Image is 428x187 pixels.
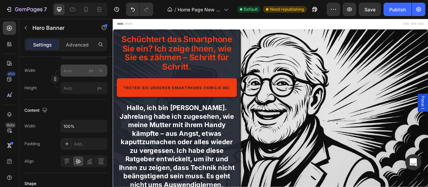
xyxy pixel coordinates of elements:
[61,120,107,132] input: Auto
[74,141,106,147] div: Add...
[24,68,35,74] label: Width
[24,85,37,91] label: Height
[24,181,36,187] div: Shape
[44,5,47,13] p: 7
[359,3,381,16] button: Save
[33,41,52,48] p: Settings
[391,98,398,116] span: Popup 1
[175,6,176,13] span: /
[244,6,258,12] span: Default
[5,122,16,128] div: Beta
[126,3,153,16] div: Undo/Redo
[99,68,103,74] div: %
[14,85,149,91] span: Treten Sie unserer Smartphone-Familie bei
[274,127,309,132] div: Drop element here
[6,71,16,77] div: 450
[270,6,304,12] span: Need republishing
[24,141,40,147] div: Padding
[24,158,34,164] div: Align
[405,154,421,170] div: Open Intercom Messenger
[178,6,221,13] span: Home Page New -[URL]
[61,82,107,94] input: px
[87,67,95,75] button: %
[32,24,89,32] p: Hero Banner
[3,3,50,16] button: 7
[66,41,89,48] p: Advanced
[113,19,428,187] iframe: Design area
[97,85,102,90] span: px
[389,6,406,13] div: Publish
[364,7,376,12] span: Save
[384,3,412,16] button: Publish
[5,76,158,100] a: Treten Sie unserer Smartphone-Familie bei
[24,106,49,115] div: Content
[61,65,107,77] input: px%
[89,68,94,74] div: px
[97,67,105,75] button: px
[24,123,35,129] div: Width
[11,20,152,67] span: Schüchtert das Smartphone Sie ein? Ich zeige Ihnen, wie Sie es zähmen – Schritt für Schritt.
